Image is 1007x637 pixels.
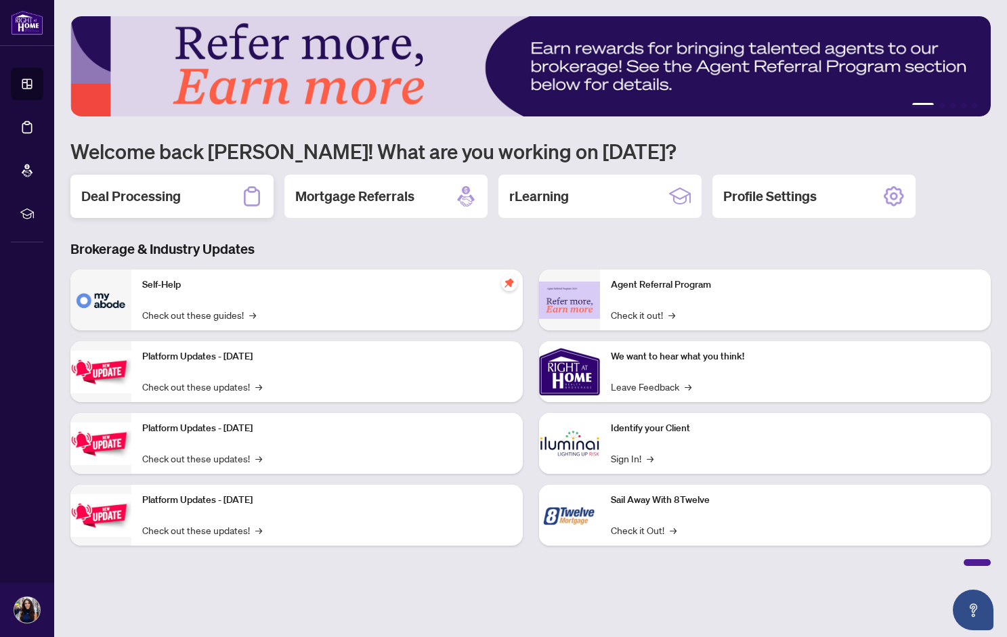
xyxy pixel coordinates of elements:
h2: Mortgage Referrals [295,187,414,206]
button: 5 [972,103,977,108]
p: Identify your Client [611,421,981,436]
p: Platform Updates - [DATE] [142,493,512,508]
p: Platform Updates - [DATE] [142,349,512,364]
span: → [685,379,691,394]
span: → [670,523,677,537]
h2: Deal Processing [81,187,181,206]
img: Platform Updates - June 23, 2025 [70,494,131,537]
p: Platform Updates - [DATE] [142,421,512,436]
h1: Welcome back [PERSON_NAME]! What are you working on [DATE]? [70,138,991,164]
span: → [249,307,256,322]
h2: Profile Settings [723,187,817,206]
button: 3 [950,103,956,108]
button: Open asap [953,590,993,630]
img: Platform Updates - July 21, 2025 [70,351,131,393]
img: Profile Icon [14,597,40,623]
span: pushpin [501,275,517,291]
button: 2 [939,103,945,108]
img: Self-Help [70,269,131,330]
a: Check out these updates!→ [142,379,262,394]
img: Agent Referral Program [539,282,600,319]
span: → [255,379,262,394]
a: Check out these updates!→ [142,451,262,466]
a: Sign In!→ [611,451,654,466]
h2: rLearning [509,187,569,206]
a: Check it out!→ [611,307,675,322]
a: Check out these guides!→ [142,307,256,322]
span: → [255,523,262,537]
p: Agent Referral Program [611,278,981,292]
span: → [668,307,675,322]
button: 1 [912,103,934,108]
a: Leave Feedback→ [611,379,691,394]
span: → [647,451,654,466]
a: Check out these updates!→ [142,523,262,537]
img: Sail Away With 8Twelve [539,485,600,546]
img: logo [11,10,43,35]
p: We want to hear what you think! [611,349,981,364]
button: 4 [961,103,966,108]
img: Slide 0 [70,16,991,116]
img: Identify your Client [539,413,600,474]
a: Check it Out!→ [611,523,677,537]
span: → [255,451,262,466]
p: Self-Help [142,278,512,292]
img: Platform Updates - July 8, 2025 [70,422,131,465]
p: Sail Away With 8Twelve [611,493,981,508]
h3: Brokerage & Industry Updates [70,240,991,259]
img: We want to hear what you think! [539,341,600,402]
